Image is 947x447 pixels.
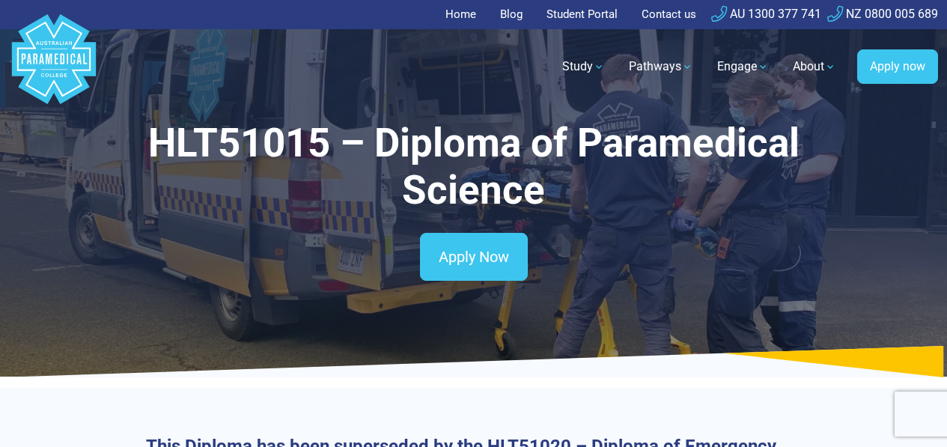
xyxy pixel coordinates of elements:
a: AU 1300 377 741 [711,7,821,21]
a: Pathways [620,46,702,88]
h1: HLT51015 – Diploma of Paramedical Science [79,120,868,215]
a: Apply Now [420,233,528,281]
a: Apply now [857,49,938,84]
a: Australian Paramedical College [9,29,99,105]
a: Study [553,46,614,88]
a: About [784,46,845,88]
a: NZ 0800 005 689 [827,7,938,21]
a: Engage [708,46,778,88]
